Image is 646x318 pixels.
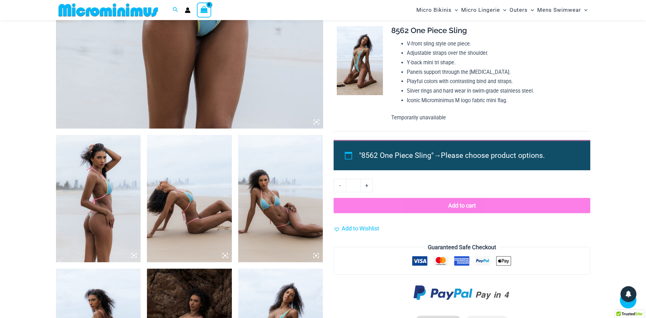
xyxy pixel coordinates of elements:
li: Silver rings and hard wear in swim-grade stainless steel. [407,86,585,96]
span: Micro Bikinis [416,2,452,18]
li: V-front sling style one piece. [407,39,585,49]
img: Tempest Multi Blue 312 Top 456 Bottom [56,135,141,262]
span: Menu Toggle [452,2,458,18]
img: MM SHOP LOGO FLAT [56,3,161,17]
span: Please choose product options. [441,151,545,160]
button: Add to cart [334,198,590,213]
span: Micro Lingerie [461,2,500,18]
a: Micro LingerieMenu ToggleMenu Toggle [460,2,508,18]
span: Menu Toggle [500,2,506,18]
span: Menu Toggle [581,2,587,18]
li: Iconic Microminimus M logo fabric mini flag. [407,96,585,105]
span: "8562 One Piece Sling" [359,151,434,160]
img: Tempest Multi Blue 312 Top 456 Bottom [147,135,232,262]
span: Add to Wishlist [342,225,379,232]
a: Micro BikinisMenu ToggleMenu Toggle [415,2,460,18]
a: OutersMenu ToggleMenu Toggle [508,2,536,18]
a: - [334,179,346,192]
a: Add to Wishlist [334,224,379,233]
a: + [361,179,373,192]
p: Temporarily unavailable [391,113,585,123]
img: Tempest Multi Blue 312 Top 456 Bottom [238,135,323,262]
a: View Shopping Cart, empty [197,3,212,17]
a: Search icon link [173,6,178,14]
img: Tempest Multi Blue 8562 One Piece Sling [337,26,383,95]
a: Account icon link [185,7,191,13]
span: Menu Toggle [528,2,534,18]
li: Y-back mini tri shape. [407,58,585,67]
li: → [359,148,576,163]
li: Panels support through the [MEDICAL_DATA]. [407,67,585,77]
span: Outers [510,2,528,18]
span: Mens Swimwear [537,2,581,18]
a: Mens SwimwearMenu ToggleMenu Toggle [536,2,589,18]
legend: Guaranteed Safe Checkout [425,243,499,252]
input: Product quantity [346,179,361,192]
span: 8562 One Piece Sling [391,26,467,35]
li: Adjustable straps over the shoulder. [407,48,585,58]
li: Playful colors with contrasting bind and straps. [407,77,585,86]
nav: Site Navigation [414,1,590,19]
